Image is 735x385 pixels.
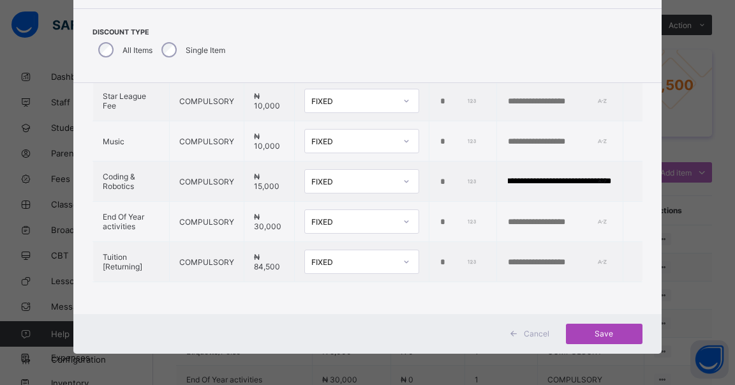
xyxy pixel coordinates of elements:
[254,172,279,191] span: ₦ 15,000
[254,132,280,151] span: ₦ 10,000
[311,96,396,106] div: FIXED
[311,177,396,186] div: FIXED
[169,242,244,282] td: COMPULSORY
[169,202,244,242] td: COMPULSORY
[254,91,280,110] span: ₦ 10,000
[93,162,169,202] td: Coding & Robotics
[311,257,396,267] div: FIXED
[169,81,244,121] td: COMPULSORY
[93,242,169,282] td: Tuition [Returning]
[311,137,396,146] div: FIXED
[575,329,633,338] span: Save
[524,329,549,338] span: Cancel
[254,212,281,231] span: ₦ 30,000
[122,45,152,55] label: All Items
[311,217,396,227] div: FIXED
[169,162,244,202] td: COMPULSORY
[93,28,228,36] span: Discount Type
[93,202,169,242] td: End Of Year activities
[93,121,169,162] td: Music
[93,81,169,121] td: Star League Fee
[169,121,244,162] td: COMPULSORY
[186,45,225,55] label: Single Item
[254,252,280,271] span: ₦ 84,500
